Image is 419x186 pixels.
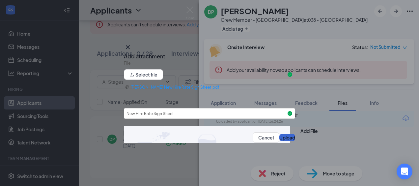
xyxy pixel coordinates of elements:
div: Open Intercom Messenger [397,164,412,179]
button: Upload [279,134,295,141]
h3: Add attachment [124,53,165,60]
a: [PERSON_NAME] New Hire Rate Sign Sheet.pdf [125,83,291,91]
label: File [124,61,130,66]
span: upload Select file [124,73,163,78]
label: Comment [124,100,143,105]
button: Close [124,43,132,51]
input: Comment [124,108,295,119]
button: Cancel [253,132,279,143]
svg: Cross [124,43,132,51]
span: upload [129,72,134,77]
button: upload Select file [124,69,163,80]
